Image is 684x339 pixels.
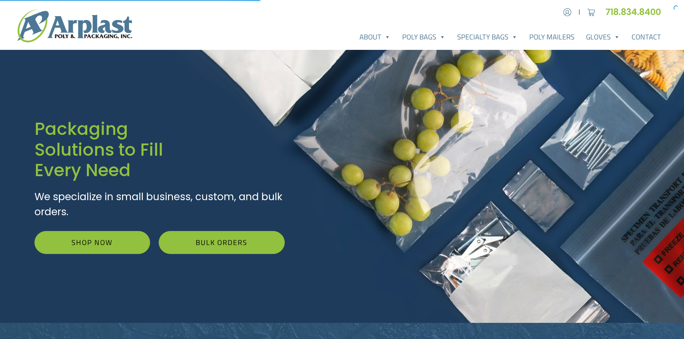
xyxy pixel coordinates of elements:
a: About [354,30,396,44]
a: Shop Now [34,231,150,254]
a: 718.834.8400 [605,6,667,18]
a: Bulk Orders [159,231,285,254]
a: Poly Mailers [524,30,580,44]
img: logo [17,10,132,42]
a: Gloves [580,30,626,44]
a: Poly Bags [396,30,451,44]
p: We specialize in small business, custom, and bulk orders. [34,189,285,220]
a: Specialty Bags [451,30,524,44]
h1: Packaging Solutions to Fill Every Need [34,119,285,181]
span: | [578,8,580,17]
a: Contact [626,30,667,44]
